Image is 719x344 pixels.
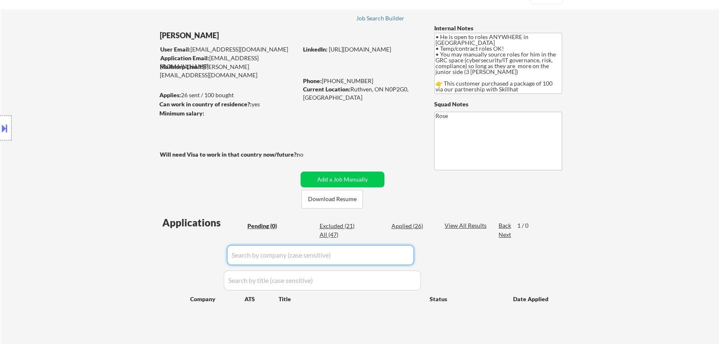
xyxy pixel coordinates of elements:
[162,218,245,228] div: Applications
[279,295,422,303] div: Title
[224,270,421,290] input: Search by title (case sensitive)
[319,222,361,230] div: Excluded (21)
[247,222,289,230] div: Pending (0)
[319,231,361,239] div: All (47)
[160,46,191,53] strong: User Email:
[160,54,209,61] strong: Application Email:
[160,30,330,41] div: [PERSON_NAME]
[303,85,421,101] div: Ruthven, ON N0P2G0, [GEOGRAPHIC_DATA]
[160,63,203,70] strong: Mailslurp Email:
[159,101,252,108] strong: Can work in country of residence?:
[301,190,363,209] button: Download Resume
[160,151,298,158] strong: Will need Visa to work in that country now/future?:
[160,63,298,79] div: [PERSON_NAME][EMAIL_ADDRESS][DOMAIN_NAME]
[303,77,322,84] strong: Phone:
[434,100,562,108] div: Squad Notes
[160,45,298,54] div: [EMAIL_ADDRESS][DOMAIN_NAME]
[190,295,245,303] div: Company
[513,295,550,303] div: Date Applied
[160,54,298,70] div: [EMAIL_ADDRESS][DOMAIN_NAME]
[430,291,501,306] div: Status
[303,77,421,85] div: [PHONE_NUMBER]
[245,295,279,303] div: ATS
[499,221,512,230] div: Back
[159,110,204,117] strong: Minimum salary:
[303,86,350,93] strong: Current Location:
[301,172,384,187] button: Add a Job Manually
[159,91,181,98] strong: Applies:
[434,24,562,32] div: Internal Notes
[445,221,489,230] div: View All Results
[159,100,295,108] div: yes
[329,46,391,53] a: [URL][DOMAIN_NAME]
[356,15,404,23] a: Job Search Builder
[303,46,328,53] strong: LinkedIn:
[391,222,433,230] div: Applied (26)
[356,15,404,21] div: Job Search Builder
[499,231,512,239] div: Next
[517,221,536,230] div: 1 / 0
[159,91,298,99] div: 26 sent / 100 bought
[227,245,414,265] input: Search by company (case sensitive)
[297,150,320,159] div: no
